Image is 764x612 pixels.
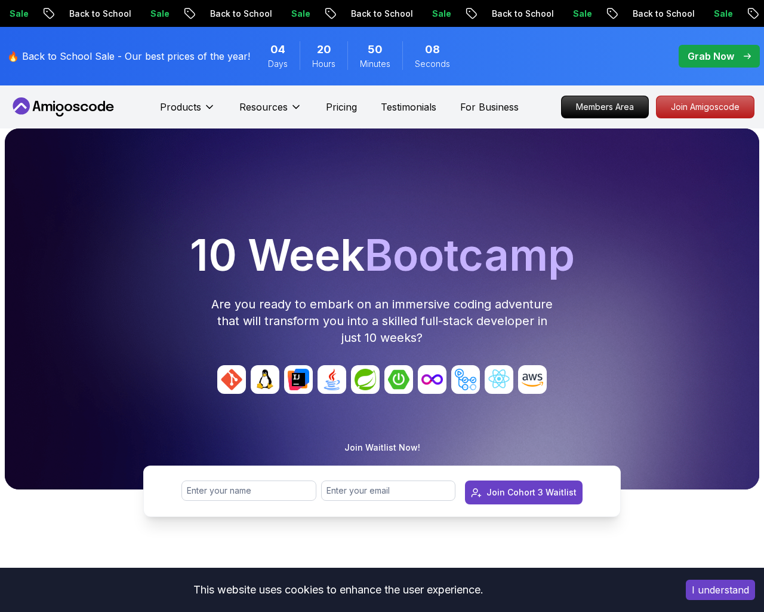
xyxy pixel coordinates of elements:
[251,365,279,394] img: avatar_1
[181,481,316,501] input: Enter your name
[418,365,446,394] img: avatar_6
[46,8,84,20] p: Sale
[387,8,469,20] p: Back to School
[284,365,313,394] img: avatar_2
[187,8,225,20] p: Sale
[365,229,575,281] span: Bootcamp
[351,365,380,394] img: avatar_4
[425,41,440,58] span: 8 Seconds
[368,41,383,58] span: 50 Minutes
[528,8,609,20] p: Back to School
[317,41,331,58] span: 20 Hours
[160,100,201,114] p: Products
[451,365,480,394] img: avatar_7
[247,8,328,20] p: Back to School
[486,486,577,498] div: Join Cohort 3 Waitlist
[360,58,390,70] span: Minutes
[656,96,754,118] a: Join Amigoscode
[217,365,246,394] img: avatar_0
[415,58,450,70] span: Seconds
[328,8,366,20] p: Sale
[312,58,335,70] span: Hours
[381,100,436,114] a: Testimonials
[609,8,648,20] p: Sale
[562,96,648,118] p: Members Area
[686,580,755,600] button: Accept cookies
[10,234,754,277] h1: 10 Week
[9,577,668,603] div: This website uses cookies to enhance the user experience.
[268,58,288,70] span: Days
[239,100,302,124] button: Resources
[384,365,413,394] img: avatar_5
[485,365,513,394] img: avatar_8
[657,96,754,118] p: Join Amigoscode
[561,96,649,118] a: Members Area
[106,8,187,20] p: Back to School
[688,49,734,63] p: Grab Now
[7,49,250,63] p: 🔥 Back to School Sale - Our best prices of the year!
[669,8,750,20] p: Back to School
[344,442,420,454] p: Join Waitlist Now!
[460,100,519,114] a: For Business
[160,100,215,124] button: Products
[326,100,357,114] a: Pricing
[469,8,507,20] p: Sale
[210,296,554,346] p: Are you ready to embark on an immersive coding adventure that will transform you into a skilled f...
[270,41,285,58] span: 4 Days
[518,365,547,394] img: avatar_9
[321,481,456,501] input: Enter your email
[465,481,583,504] button: Join Cohort 3 Waitlist
[318,365,346,394] img: avatar_3
[239,100,288,114] p: Resources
